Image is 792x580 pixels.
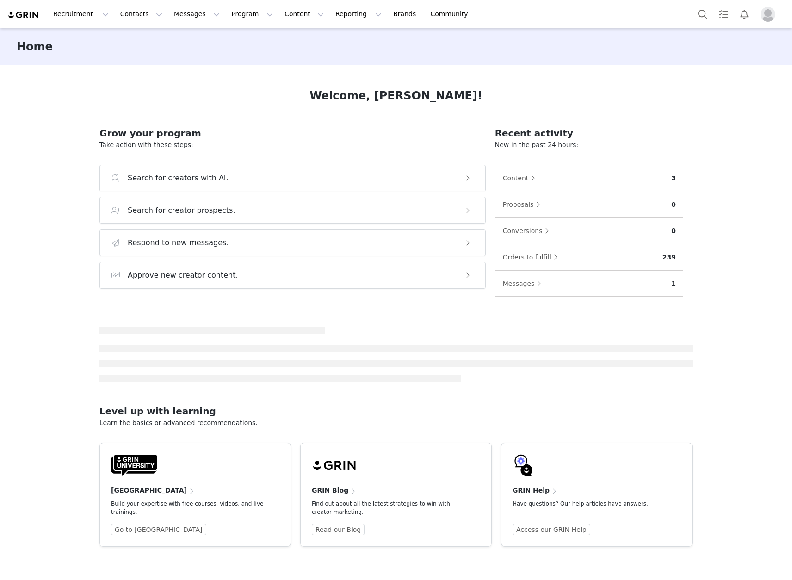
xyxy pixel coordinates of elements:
p: 239 [662,253,676,262]
button: Contacts [115,4,168,25]
button: Orders to fulfill [502,250,563,265]
p: 0 [671,226,676,236]
h4: GRIN Help [513,486,550,495]
img: GRIN-help-icon.svg [513,454,535,476]
button: Search for creators with AI. [99,165,486,191]
button: Search for creator prospects. [99,197,486,224]
button: Conversions [502,223,554,238]
h3: Home [17,38,53,55]
h3: Respond to new messages. [128,237,229,248]
p: Take action with these steps: [99,140,486,150]
button: Program [226,4,278,25]
button: Approve new creator content. [99,262,486,289]
h3: Search for creators with AI. [128,173,229,184]
button: Messages [168,4,225,25]
h4: GRIN Blog [312,486,348,495]
img: grin-logo-black.svg [312,454,358,476]
a: Community [425,4,478,25]
img: GRIN-University-Logo-Black.svg [111,454,157,476]
h2: Grow your program [99,126,486,140]
button: Recruitment [48,4,114,25]
a: Read our Blog [312,524,365,535]
a: Go to [GEOGRAPHIC_DATA] [111,524,206,535]
a: Tasks [713,4,734,25]
h3: Approve new creator content. [128,270,238,281]
p: Have questions? Our help articles have answers. [513,500,666,508]
button: Search [693,4,713,25]
h3: Search for creator prospects. [128,205,235,216]
p: 1 [671,279,676,289]
p: Build your expertise with free courses, videos, and live trainings. [111,500,265,516]
button: Content [279,4,329,25]
h2: Recent activity [495,126,683,140]
button: Profile [755,7,785,22]
button: Proposals [502,197,545,212]
img: grin logo [7,11,40,19]
button: Reporting [330,4,387,25]
button: Messages [502,276,546,291]
img: placeholder-profile.jpg [761,7,775,22]
p: Learn the basics or advanced recommendations. [99,418,693,428]
h4: [GEOGRAPHIC_DATA] [111,486,187,495]
p: 0 [671,200,676,210]
button: Notifications [734,4,755,25]
p: Find out about all the latest strategies to win with creator marketing. [312,500,465,516]
button: Content [502,171,540,185]
p: New in the past 24 hours: [495,140,683,150]
a: Access our GRIN Help [513,524,590,535]
p: 3 [671,173,676,183]
h2: Level up with learning [99,404,693,418]
a: Brands [388,4,424,25]
button: Respond to new messages. [99,229,486,256]
h1: Welcome, [PERSON_NAME]! [309,87,483,104]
